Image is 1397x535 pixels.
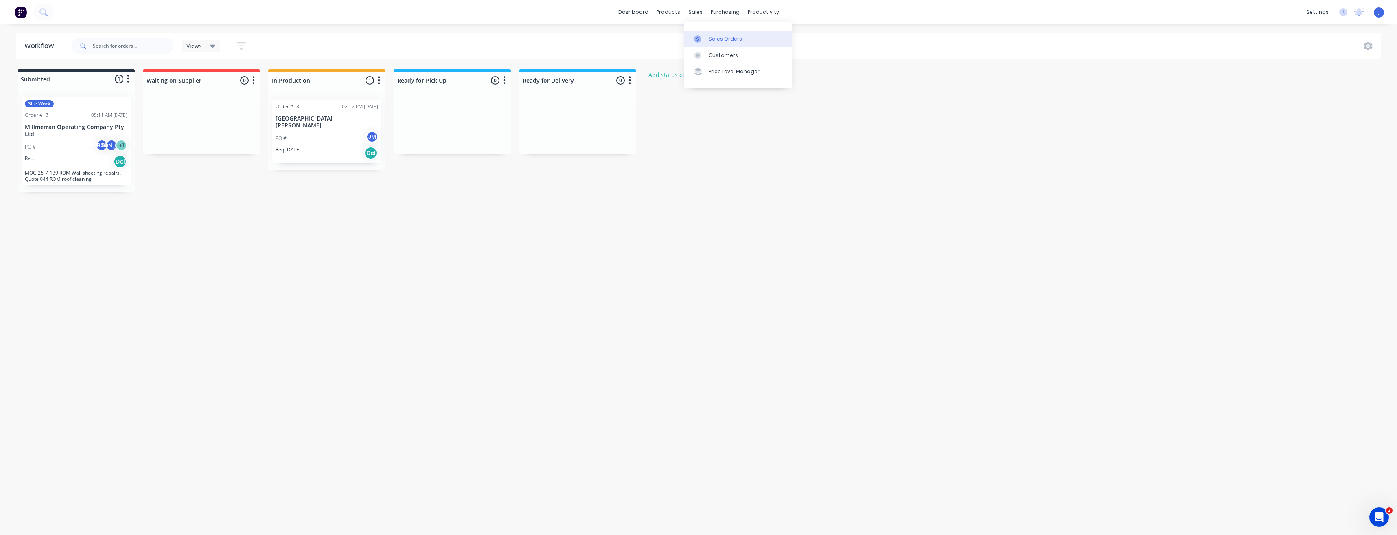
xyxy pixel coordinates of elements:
p: Millmerran Operating Company Pty Ltd [25,124,127,138]
input: Search for orders... [93,38,173,54]
a: dashboard [614,6,653,18]
div: [PERSON_NAME] [105,139,118,151]
div: Sales Orders [709,35,742,43]
span: Views [186,42,202,50]
div: Price Level Manager [709,68,760,75]
p: Req. [25,155,35,162]
div: Order #13 [25,112,48,119]
div: Workflow [24,41,58,51]
p: PO # [276,135,287,142]
a: Price Level Manager [684,64,792,80]
div: Order #18 [276,103,299,110]
div: Order #1802:12 PM [DATE][GEOGRAPHIC_DATA][PERSON_NAME]PO #JMReq.[DATE]Del [272,100,381,163]
div: sales [684,6,707,18]
div: + 1 [115,139,127,151]
div: JS [96,139,108,151]
button: Add status column [644,69,704,80]
div: Site WorkOrder #1305:11 AM [DATE]Millmerran Operating Company Pty LtdPO #JS[PERSON_NAME]+1Req.Del... [22,97,131,185]
p: MOC-25-7-139 ROM Wall sheeting repairs. Quote 044 ROM roof cleaning [25,170,127,182]
div: Customers [709,52,738,59]
p: Req. [DATE] [276,146,301,153]
iframe: Intercom live chat [1369,507,1389,527]
span: 2 [1386,507,1393,514]
div: productivity [744,6,783,18]
div: Del [364,147,377,160]
p: [GEOGRAPHIC_DATA][PERSON_NAME] [276,115,378,129]
div: JM [366,131,378,143]
div: 05:11 AM [DATE] [91,112,127,119]
div: Del [114,155,127,168]
span: J [1378,9,1380,16]
p: PO # [25,143,36,151]
a: Sales Orders [684,31,792,47]
img: Factory [15,6,27,18]
div: purchasing [707,6,744,18]
div: Site Work [25,100,54,107]
a: Customers [684,47,792,64]
div: products [653,6,684,18]
div: settings [1302,6,1333,18]
div: 02:12 PM [DATE] [342,103,378,110]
